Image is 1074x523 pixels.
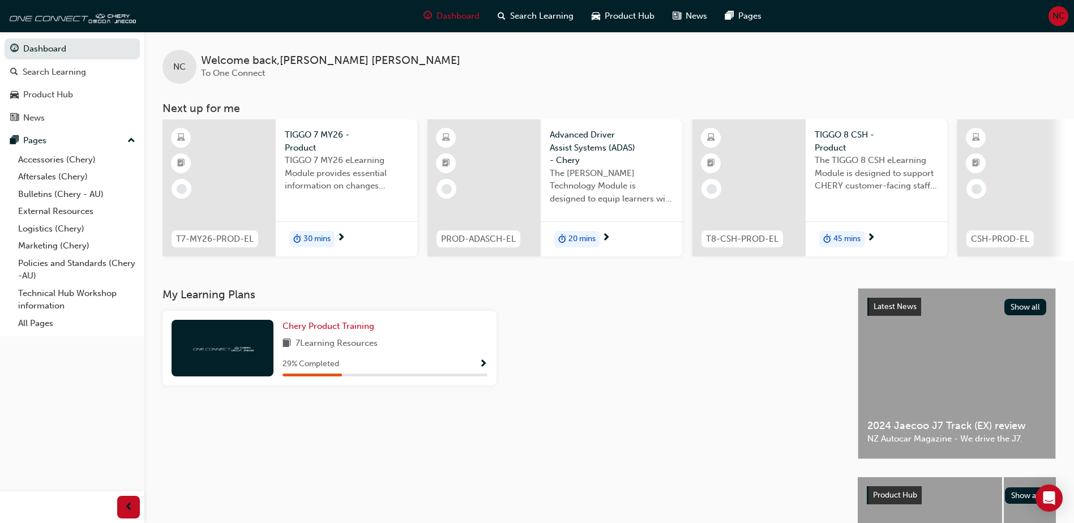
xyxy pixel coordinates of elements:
span: 20 mins [568,233,596,246]
span: T7-MY26-PROD-EL [176,233,254,246]
a: Marketing (Chery) [14,237,140,255]
span: car-icon [10,90,19,100]
a: Latest NewsShow all2024 Jaecoo J7 Track (EX) reviewNZ Autocar Magazine - We drive the J7. [858,288,1056,459]
h3: Next up for me [144,102,1074,115]
span: booktick-icon [707,156,715,171]
span: Search Learning [510,10,574,23]
span: learningResourceType_ELEARNING-icon [972,131,980,145]
span: guage-icon [10,44,19,54]
a: search-iconSearch Learning [489,5,583,28]
span: NZ Autocar Magazine - We drive the J7. [867,432,1046,445]
h3: My Learning Plans [162,288,840,301]
span: The TIGGO 8 CSH eLearning Module is designed to support CHERY customer-facing staff with the prod... [815,154,938,192]
span: Welcome back , [PERSON_NAME] [PERSON_NAME] [201,54,460,67]
span: TIGGO 7 MY26 - Product [285,128,408,154]
a: Search Learning [5,62,140,83]
span: Pages [738,10,761,23]
span: learningRecordVerb_NONE-icon [177,184,187,194]
a: news-iconNews [664,5,716,28]
span: NC [1052,10,1065,23]
a: Technical Hub Workshop information [14,285,140,315]
div: Pages [23,134,46,147]
a: T8-CSH-PROD-ELTIGGO 8 CSH - ProductThe TIGGO 8 CSH eLearning Module is designed to support CHERY ... [692,119,947,256]
span: book-icon [283,337,291,351]
span: Show Progress [479,359,487,370]
span: 45 mins [833,233,861,246]
a: Accessories (Chery) [14,151,140,169]
span: duration-icon [558,232,566,247]
button: Show Progress [479,357,487,371]
span: duration-icon [293,232,301,247]
a: guage-iconDashboard [414,5,489,28]
span: T8-CSH-PROD-EL [706,233,778,246]
span: booktick-icon [442,156,450,171]
button: Pages [5,130,140,151]
a: Aftersales (Chery) [14,168,140,186]
span: TIGGO 7 MY26 eLearning Module provides essential information on changes introduced with the new M... [285,154,408,192]
span: 30 mins [303,233,331,246]
span: next-icon [337,233,345,243]
span: The [PERSON_NAME] Technology Module is designed to equip learners with essential knowledge about ... [550,167,673,205]
button: Show all [1005,487,1047,504]
span: learningResourceType_ELEARNING-icon [177,131,185,145]
a: pages-iconPages [716,5,771,28]
span: next-icon [867,233,875,243]
span: Product Hub [605,10,654,23]
span: search-icon [498,9,506,23]
span: News [686,10,707,23]
span: news-icon [673,9,681,23]
span: booktick-icon [972,156,980,171]
span: up-icon [127,134,135,148]
span: CSH-PROD-EL [971,233,1029,246]
span: search-icon [10,67,18,78]
span: booktick-icon [177,156,185,171]
span: Advanced Driver Assist Systems (ADAS) - Chery [550,128,673,167]
a: PROD-ADASCH-ELAdvanced Driver Assist Systems (ADAS) - CheryThe [PERSON_NAME] Technology Module is... [427,119,682,256]
img: oneconnect [191,342,254,353]
span: news-icon [10,113,19,123]
span: NC [173,61,186,74]
span: prev-icon [125,500,133,515]
a: Product HubShow all [867,486,1047,504]
button: Show all [1004,299,1047,315]
span: learningRecordVerb_NONE-icon [707,184,717,194]
span: Latest News [874,302,917,311]
span: TIGGO 8 CSH - Product [815,128,938,154]
span: 7 Learning Resources [296,337,378,351]
a: All Pages [14,315,140,332]
span: pages-icon [725,9,734,23]
span: pages-icon [10,136,19,146]
span: Dashboard [437,10,480,23]
span: 29 % Completed [283,358,339,371]
a: Chery Product Training [283,320,379,333]
a: Policies and Standards (Chery -AU) [14,255,140,285]
span: learningResourceType_ELEARNING-icon [707,131,715,145]
img: oneconnect [6,5,136,27]
button: DashboardSearch LearningProduct HubNews [5,36,140,130]
a: car-iconProduct Hub [583,5,664,28]
a: Product Hub [5,84,140,105]
a: T7-MY26-PROD-ELTIGGO 7 MY26 - ProductTIGGO 7 MY26 eLearning Module provides essential information... [162,119,417,256]
span: guage-icon [423,9,432,23]
span: learningResourceType_ELEARNING-icon [442,131,450,145]
div: Open Intercom Messenger [1036,485,1063,512]
span: To One Connect [201,68,265,78]
a: External Resources [14,203,140,220]
a: News [5,108,140,128]
button: NC [1049,6,1068,26]
a: Latest NewsShow all [867,298,1046,316]
span: next-icon [602,233,610,243]
span: 2024 Jaecoo J7 Track (EX) review [867,419,1046,432]
div: Search Learning [23,66,86,79]
span: learningRecordVerb_NONE-icon [442,184,452,194]
span: Product Hub [873,490,917,500]
a: Bulletins (Chery - AU) [14,186,140,203]
div: Product Hub [23,88,73,101]
span: duration-icon [823,232,831,247]
span: learningRecordVerb_NONE-icon [972,184,982,194]
div: News [23,112,45,125]
a: Logistics (Chery) [14,220,140,238]
span: PROD-ADASCH-EL [441,233,516,246]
